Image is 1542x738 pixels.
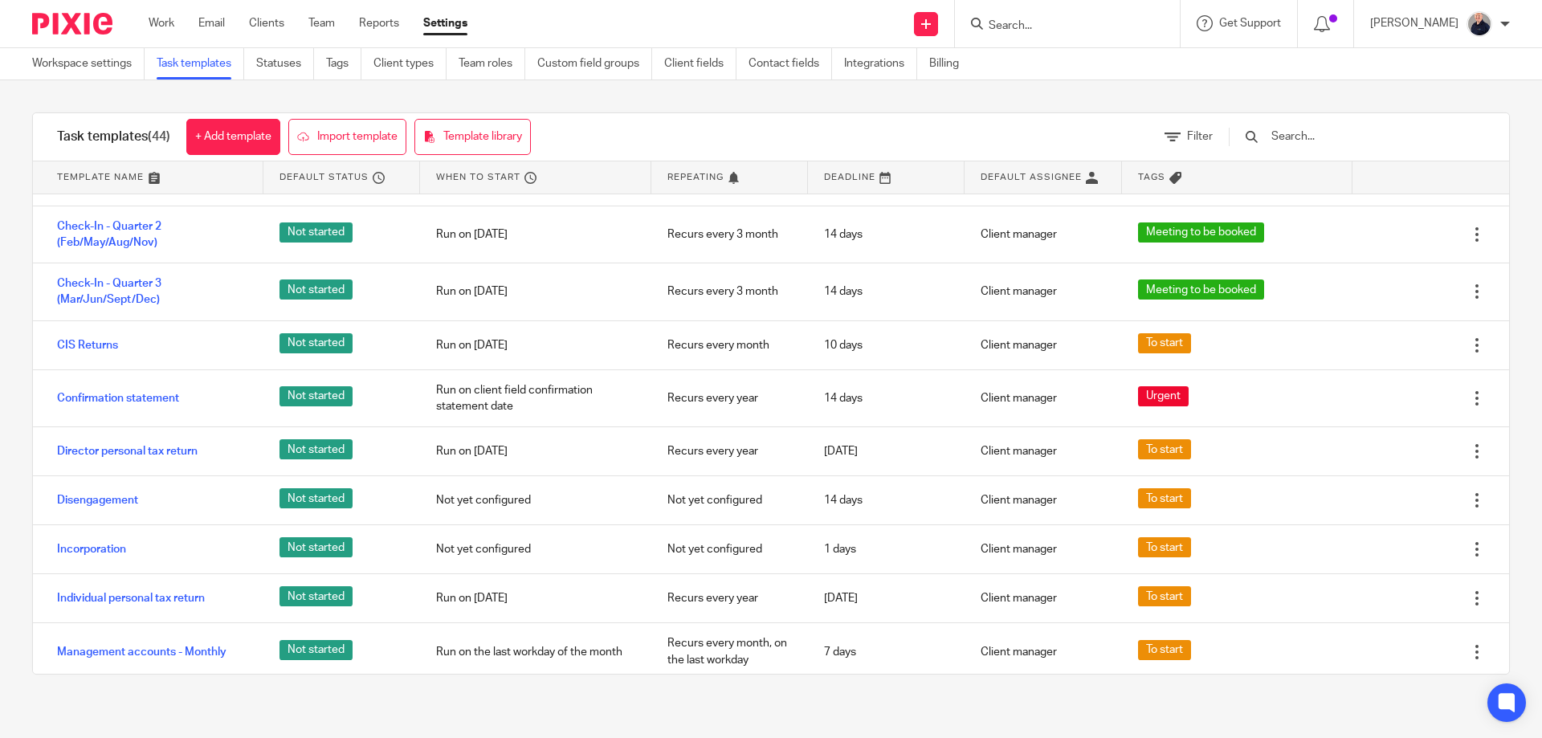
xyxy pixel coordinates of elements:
[1146,282,1256,298] span: Meeting to be booked
[808,578,965,618] div: [DATE]
[808,632,965,672] div: 7 days
[808,431,965,471] div: [DATE]
[651,378,808,418] div: Recurs every year
[420,480,651,520] div: Not yet configured
[373,48,447,80] a: Client types
[148,130,170,143] span: (44)
[279,586,353,606] span: Not started
[651,214,808,255] div: Recurs every 3 month
[32,48,145,80] a: Workspace settings
[57,492,138,508] a: Disengagement
[1146,589,1183,605] span: To start
[279,439,353,459] span: Not started
[420,325,651,365] div: Run on [DATE]
[1219,18,1281,29] span: Get Support
[420,271,651,312] div: Run on [DATE]
[749,48,832,80] a: Contact fields
[249,15,284,31] a: Clients
[57,644,226,660] a: Management accounts - Monthly
[57,337,118,353] a: CIS Returns
[1146,540,1183,556] span: To start
[1270,128,1457,145] input: Search...
[57,128,170,145] h1: Task templates
[57,218,247,251] a: Check-In - Quarter 2 (Feb/May/Aug/Nov)
[537,48,652,80] a: Custom field groups
[1146,442,1183,458] span: To start
[57,390,179,406] a: Confirmation statement
[965,214,1121,255] div: Client manager
[965,632,1121,672] div: Client manager
[651,480,808,520] div: Not yet configured
[664,48,736,80] a: Client fields
[1187,131,1213,142] span: Filter
[279,333,353,353] span: Not started
[808,480,965,520] div: 14 days
[359,15,399,31] a: Reports
[1146,224,1256,240] span: Meeting to be booked
[929,48,971,80] a: Billing
[420,632,651,672] div: Run on the last workday of the month
[279,537,353,557] span: Not started
[1146,642,1183,658] span: To start
[57,541,126,557] a: Incorporation
[808,325,965,365] div: 10 days
[808,529,965,569] div: 1 days
[420,578,651,618] div: Run on [DATE]
[279,640,353,660] span: Not started
[420,431,651,471] div: Run on [DATE]
[57,590,205,606] a: Individual personal tax return
[157,48,244,80] a: Task templates
[420,370,651,427] div: Run on client field confirmation statement date
[279,279,353,300] span: Not started
[965,325,1121,365] div: Client manager
[308,15,335,31] a: Team
[965,480,1121,520] div: Client manager
[965,271,1121,312] div: Client manager
[32,13,112,35] img: Pixie
[288,119,406,155] a: Import template
[844,48,917,80] a: Integrations
[965,431,1121,471] div: Client manager
[279,170,369,184] span: Default status
[1146,388,1181,404] span: Urgent
[1467,11,1492,37] img: IMG_8745-0021-copy.jpg
[1138,170,1165,184] span: Tags
[57,170,144,184] span: Template name
[459,48,525,80] a: Team roles
[808,271,965,312] div: 14 days
[651,578,808,618] div: Recurs every year
[420,529,651,569] div: Not yet configured
[57,275,247,308] a: Check-In - Quarter 3 (Mar/Jun/Sept/Dec)
[965,578,1121,618] div: Client manager
[420,214,651,255] div: Run on [DATE]
[279,222,353,243] span: Not started
[965,378,1121,418] div: Client manager
[1146,491,1183,507] span: To start
[651,431,808,471] div: Recurs every year
[651,529,808,569] div: Not yet configured
[981,170,1082,184] span: Default assignee
[808,214,965,255] div: 14 days
[1370,15,1458,31] p: [PERSON_NAME]
[667,170,724,184] span: Repeating
[149,15,174,31] a: Work
[651,271,808,312] div: Recurs every 3 month
[326,48,361,80] a: Tags
[279,488,353,508] span: Not started
[436,170,520,184] span: When to start
[256,48,314,80] a: Statuses
[186,119,280,155] a: + Add template
[651,623,808,680] div: Recurs every month, on the last workday
[423,15,467,31] a: Settings
[279,386,353,406] span: Not started
[1146,335,1183,351] span: To start
[808,378,965,418] div: 14 days
[965,529,1121,569] div: Client manager
[824,170,875,184] span: Deadline
[198,15,225,31] a: Email
[57,443,198,459] a: Director personal tax return
[414,119,531,155] a: Template library
[987,19,1132,34] input: Search
[651,325,808,365] div: Recurs every month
